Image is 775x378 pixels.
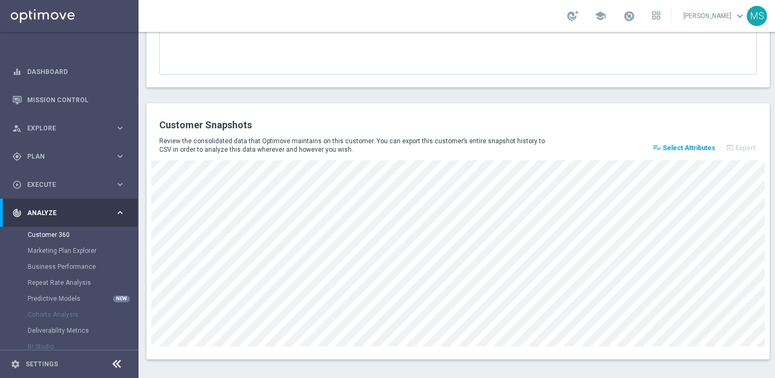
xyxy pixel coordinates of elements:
[12,152,22,161] i: gps_fixed
[12,208,22,218] i: track_changes
[28,275,137,291] div: Repeat Rate Analysis
[26,361,58,367] a: Settings
[12,152,115,161] div: Plan
[12,180,22,190] i: play_circle_outline
[28,323,137,339] div: Deliverability Metrics
[28,227,137,243] div: Customer 360
[28,231,111,239] a: Customer 360
[12,180,115,190] div: Execute
[12,57,125,86] div: Dashboard
[115,123,125,133] i: keyboard_arrow_right
[12,96,126,104] button: Mission Control
[115,151,125,161] i: keyboard_arrow_right
[651,141,717,155] button: playlist_add_check Select Attributes
[12,68,126,76] button: equalizer Dashboard
[27,153,115,160] span: Plan
[12,86,125,114] div: Mission Control
[12,208,115,218] div: Analyze
[663,144,715,152] span: Select Attributes
[159,137,552,154] p: Review the consolidated data that Optimove maintains on this customer. You can export this custom...
[652,143,661,152] i: playlist_add_check
[27,210,115,216] span: Analyze
[11,359,20,369] i: settings
[594,10,606,22] span: school
[12,180,126,189] button: play_circle_outline Execute keyboard_arrow_right
[27,182,115,188] span: Execute
[28,262,111,271] a: Business Performance
[28,326,111,335] a: Deliverability Metrics
[682,8,747,24] a: [PERSON_NAME]keyboard_arrow_down
[27,86,125,114] a: Mission Control
[734,10,746,22] span: keyboard_arrow_down
[28,243,137,259] div: Marketing Plan Explorer
[27,125,115,132] span: Explore
[28,278,111,287] a: Repeat Rate Analysis
[115,179,125,190] i: keyboard_arrow_right
[12,209,126,217] button: track_changes Analyze keyboard_arrow_right
[115,208,125,218] i: keyboard_arrow_right
[12,124,22,133] i: person_search
[113,295,130,302] div: NEW
[28,339,137,355] div: BI Studio
[747,6,767,26] div: MS
[28,246,111,255] a: Marketing Plan Explorer
[12,124,126,133] button: person_search Explore keyboard_arrow_right
[159,119,450,132] h2: Customer Snapshots
[12,124,115,133] div: Explore
[28,307,137,323] div: Cohorts Analysis
[28,294,111,303] a: Predictive Models
[27,57,125,86] a: Dashboard
[12,152,126,161] button: gps_fixed Plan keyboard_arrow_right
[28,291,137,307] div: Predictive Models
[12,67,22,77] i: equalizer
[28,259,137,275] div: Business Performance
